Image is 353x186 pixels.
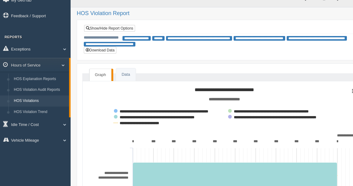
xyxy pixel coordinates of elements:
[11,74,69,85] a: HOS Explanation Reports
[84,47,116,54] button: Download Data
[11,107,69,118] a: HOS Violation Trend
[89,69,111,81] a: Graph
[11,95,69,107] a: HOS Violations
[11,84,69,95] a: HOS Violation Audit Reports
[84,25,135,32] a: Show/Hide Report Options
[116,68,135,81] a: Data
